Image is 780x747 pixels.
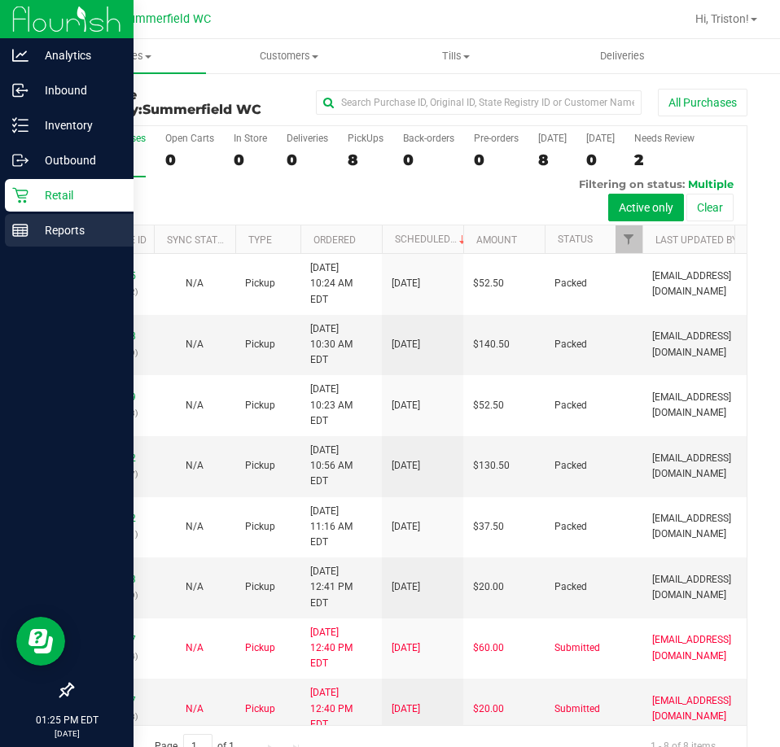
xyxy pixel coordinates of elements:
[248,234,272,246] a: Type
[310,443,372,490] span: [DATE] 10:56 AM EDT
[7,727,126,740] p: [DATE]
[310,382,372,429] span: [DATE] 10:23 AM EDT
[12,222,28,238] inline-svg: Reports
[554,398,587,413] span: Packed
[658,89,747,116] button: All Purchases
[554,701,600,717] span: Submitted
[473,701,504,717] span: $20.00
[579,177,685,190] span: Filtering on status:
[186,400,204,411] span: Not Applicable
[186,642,204,653] span: Not Applicable
[287,151,328,169] div: 0
[310,321,372,369] span: [DATE] 10:30 AM EDT
[688,177,734,190] span: Multiple
[245,640,275,656] span: Pickup
[313,234,356,246] a: Ordered
[558,234,593,245] a: Status
[373,39,540,73] a: Tills
[586,151,615,169] div: 0
[7,713,126,727] p: 01:25 PM EDT
[473,458,510,474] span: $130.50
[28,221,126,240] p: Reports
[186,581,204,592] span: Not Applicable
[234,133,267,144] div: In Store
[655,234,738,246] a: Last Updated By
[473,519,504,535] span: $37.50
[165,133,214,144] div: Open Carts
[207,49,372,63] span: Customers
[28,81,126,100] p: Inbound
[12,187,28,203] inline-svg: Retail
[554,519,587,535] span: Packed
[374,49,539,63] span: Tills
[554,458,587,474] span: Packed
[245,519,275,535] span: Pickup
[586,133,615,144] div: [DATE]
[392,579,420,595] span: [DATE]
[392,276,420,291] span: [DATE]
[245,458,275,474] span: Pickup
[686,194,734,221] button: Clear
[12,47,28,63] inline-svg: Analytics
[473,579,504,595] span: $20.00
[186,640,204,656] button: N/A
[186,277,204,289] span: Not Applicable
[348,133,383,144] div: PickUps
[310,564,372,611] span: [DATE] 12:41 PM EDT
[206,39,373,73] a: Customers
[186,458,204,474] button: N/A
[695,12,749,25] span: Hi, Triston!
[186,579,204,595] button: N/A
[28,186,126,205] p: Retail
[165,151,214,169] div: 0
[473,337,510,352] span: $140.50
[474,133,519,144] div: Pre-orders
[186,519,204,535] button: N/A
[554,276,587,291] span: Packed
[316,90,642,115] input: Search Purchase ID, Original ID, State Registry ID or Customer Name...
[16,617,65,666] iframe: Resource center
[12,117,28,133] inline-svg: Inventory
[392,458,420,474] span: [DATE]
[539,39,706,73] a: Deliveries
[634,151,695,169] div: 2
[28,46,126,65] p: Analytics
[234,151,267,169] div: 0
[310,504,372,551] span: [DATE] 11:16 AM EDT
[392,640,420,656] span: [DATE]
[554,579,587,595] span: Packed
[616,225,642,253] a: Filter
[245,337,275,352] span: Pickup
[186,701,204,717] button: N/A
[348,151,383,169] div: 8
[473,398,504,413] span: $52.50
[473,276,504,291] span: $52.50
[474,151,519,169] div: 0
[12,152,28,168] inline-svg: Outbound
[634,133,695,144] div: Needs Review
[538,133,567,144] div: [DATE]
[310,685,372,732] span: [DATE] 12:40 PM EDT
[28,151,126,170] p: Outbound
[186,339,204,350] span: Not Applicable
[310,260,372,308] span: [DATE] 10:24 AM EDT
[245,398,275,413] span: Pickup
[72,88,297,116] h3: Purchase Summary:
[167,234,230,246] a: Sync Status
[392,337,420,352] span: [DATE]
[245,276,275,291] span: Pickup
[287,133,328,144] div: Deliveries
[403,151,454,169] div: 0
[245,701,275,717] span: Pickup
[186,398,204,413] button: N/A
[186,521,204,532] span: Not Applicable
[12,82,28,98] inline-svg: Inbound
[392,398,420,413] span: [DATE]
[538,151,567,169] div: 8
[186,703,204,714] span: Not Applicable
[392,519,420,535] span: [DATE]
[554,640,600,656] span: Submitted
[473,640,504,656] span: $60.00
[608,194,684,221] button: Active only
[395,234,469,245] a: Scheduled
